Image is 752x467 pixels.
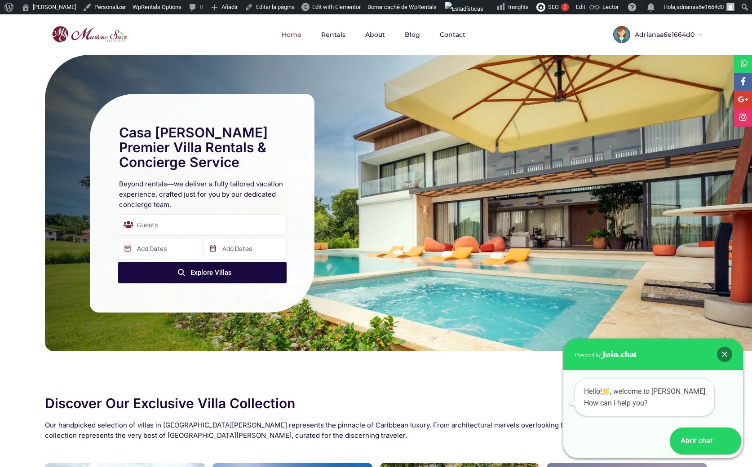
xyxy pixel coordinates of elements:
[602,388,610,395] img: 👋
[119,179,285,210] h2: Beyond rentals—we deliver a fully tailored vacation experience, crafted just for you by our dedic...
[717,347,732,362] div: Close
[445,2,483,16] img: Visitas de 48 horas. Haz clic para ver más estadísticas del sitio.
[118,214,287,236] div: Guests
[273,14,310,55] a: Home
[670,427,741,454] div: Abrir chat
[575,379,714,416] div: Hello! , welcome to [PERSON_NAME] How can i help you?
[118,238,201,260] input: Add Dates
[677,4,724,10] span: adrianaa6e1664d0
[203,238,287,260] input: Add Dates
[45,420,707,441] h2: Our handpicked selection of villas in [GEOGRAPHIC_DATA][PERSON_NAME] represents the pinnacle of C...
[670,427,714,454] div: Abrir chat
[119,125,285,170] h2: Casa [PERSON_NAME] Premier Villa Rentals & Concierge Service
[431,14,474,55] a: Contact
[508,4,529,10] span: Insights
[396,14,429,55] a: Blog
[118,262,287,283] button: Explore Villas
[49,24,129,45] img: logo
[312,14,354,55] a: Rentals
[312,4,361,10] span: Edit with Elementor
[356,14,394,55] a: About
[630,31,697,38] span: Adrianaa6e1664d0
[561,3,569,11] div: 2
[548,4,559,10] span: SEO
[575,352,637,358] a: Powered by
[45,396,707,411] h2: Discover Our Exclusive Villa Collection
